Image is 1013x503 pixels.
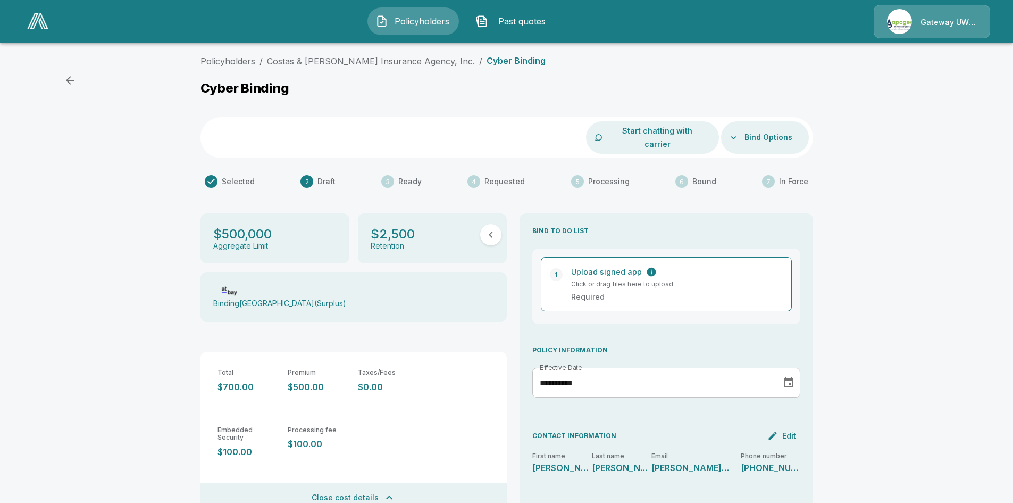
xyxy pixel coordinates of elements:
p: Required [571,291,774,302]
p: Embedded Security [217,426,279,442]
p: Last name [592,453,651,459]
label: Effective Date [540,363,582,372]
p: $100.00 [217,447,279,457]
button: Past quotes IconPast quotes [467,7,559,35]
nav: breadcrumb [200,55,546,68]
p: 845-256-8866 [741,464,800,472]
p: Upload signed app [571,266,642,277]
img: Carrier Logo [213,286,246,296]
p: Email [651,453,741,459]
span: Ready [398,176,422,187]
span: In Force [779,176,808,187]
p: $500.00 [288,382,349,392]
button: Start chatting with carrier [605,121,710,154]
p: Total [217,369,279,377]
p: CONTACT INFORMATION [532,431,616,441]
text: 5 [575,178,579,186]
p: melissa@costasandtate.com [651,464,732,472]
p: Binding [GEOGRAPHIC_DATA] ( Surplus ) [213,299,346,308]
p: Processing fee [288,426,349,434]
button: Choose date, selected date is Oct 1, 2025 [778,372,799,393]
p: 1 [555,270,557,279]
a: Costas & [PERSON_NAME] Insurance Agency, Inc. [267,56,475,67]
text: 2 [305,178,308,186]
p: $500,000 [213,226,272,242]
p: Cyber Binding [200,80,289,96]
p: $0.00 [358,382,420,392]
text: 7 [766,178,771,186]
span: Bound [692,176,716,187]
text: 6 [680,178,684,186]
text: 3 [386,178,390,186]
span: Requested [484,176,525,187]
img: Past quotes Icon [475,15,488,28]
a: Policyholders [200,56,255,67]
p: First name [532,453,592,459]
span: Draft [317,176,336,187]
p: Garcia [592,464,651,472]
span: Past quotes [492,15,551,28]
p: Aggregate Limit [213,242,268,251]
button: Edit [765,427,800,444]
li: / [479,55,482,68]
span: Policyholders [392,15,451,28]
p: Melissa [532,464,592,472]
p: Phone number [741,453,800,459]
p: $2,500 [371,226,415,242]
p: Click or drag files here to upload [571,279,774,289]
li: / [259,55,263,68]
span: Processing [588,176,630,187]
text: 4 [472,178,476,186]
p: Premium [288,369,349,377]
p: Retention [371,242,404,251]
p: $700.00 [217,382,279,392]
p: $100.00 [288,439,349,449]
button: Bind Options [740,128,797,147]
p: POLICY INFORMATION [532,345,800,355]
button: A signed copy of the submitted cyber application [646,267,657,277]
button: Policyholders IconPolicyholders [367,7,459,35]
p: Taxes/Fees [358,369,420,377]
p: Cyber Binding [487,56,546,66]
img: Policyholders Icon [375,15,388,28]
span: Selected [222,176,255,187]
img: AA Logo [27,13,48,29]
p: BIND TO DO LIST [532,226,800,236]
